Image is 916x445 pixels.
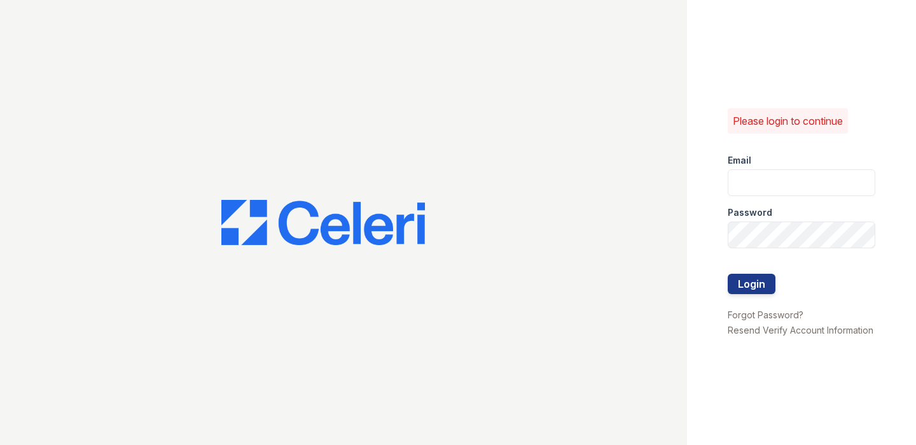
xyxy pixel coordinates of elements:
[728,154,751,167] label: Email
[733,113,843,129] p: Please login to continue
[221,200,425,246] img: CE_Logo_Blue-a8612792a0a2168367f1c8372b55b34899dd931a85d93a1a3d3e32e68fde9ad4.png
[728,309,803,320] a: Forgot Password?
[728,325,873,336] a: Resend Verify Account Information
[728,274,775,294] button: Login
[728,206,772,219] label: Password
